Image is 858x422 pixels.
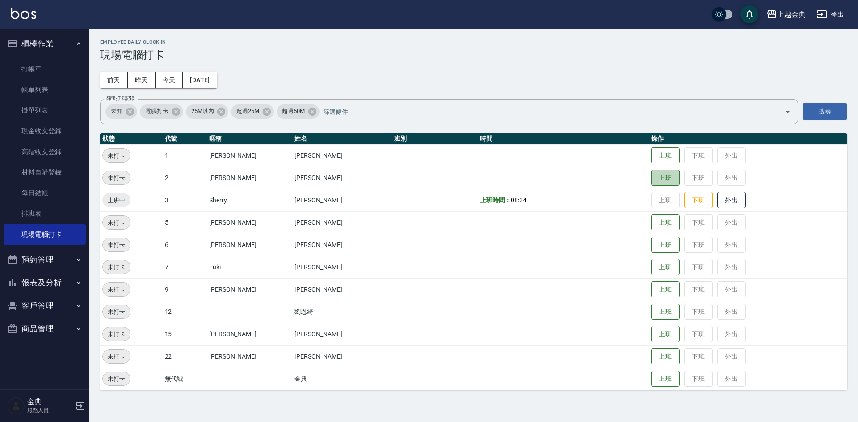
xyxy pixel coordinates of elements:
[292,345,392,368] td: [PERSON_NAME]
[684,192,713,209] button: 下班
[392,133,478,145] th: 班別
[27,406,73,414] p: 服務人員
[4,317,86,340] button: 商品管理
[651,237,680,253] button: 上班
[105,104,137,119] div: 未知
[651,326,680,343] button: 上班
[103,330,130,339] span: 未打卡
[103,240,130,250] span: 未打卡
[321,104,769,119] input: 篩選條件
[163,368,207,390] td: 無代號
[106,95,135,102] label: 篩選打卡記錄
[207,144,293,167] td: [PERSON_NAME]
[292,167,392,189] td: [PERSON_NAME]
[186,104,229,119] div: 25M以內
[183,72,217,88] button: [DATE]
[651,281,680,298] button: 上班
[292,133,392,145] th: 姓名
[163,167,207,189] td: 2
[163,256,207,278] td: 7
[651,371,680,387] button: 上班
[277,104,320,119] div: 超過50M
[103,218,130,227] span: 未打卡
[803,103,847,120] button: 搜尋
[277,107,310,116] span: 超過50M
[292,368,392,390] td: 金典
[102,196,130,205] span: 上班中
[651,259,680,276] button: 上班
[163,301,207,323] td: 12
[4,121,86,141] a: 現金收支登錄
[4,142,86,162] a: 高階收支登錄
[292,211,392,234] td: [PERSON_NAME]
[763,5,809,24] button: 上越金典
[207,133,293,145] th: 暱稱
[651,304,680,320] button: 上班
[103,263,130,272] span: 未打卡
[163,144,207,167] td: 1
[100,72,128,88] button: 前天
[207,345,293,368] td: [PERSON_NAME]
[156,72,183,88] button: 今天
[651,214,680,231] button: 上班
[4,32,86,55] button: 櫃檯作業
[140,104,183,119] div: 電腦打卡
[4,203,86,224] a: 排班表
[717,192,746,209] button: 外出
[163,133,207,145] th: 代號
[128,72,156,88] button: 昨天
[163,323,207,345] td: 15
[292,256,392,278] td: [PERSON_NAME]
[649,133,847,145] th: 操作
[163,189,207,211] td: 3
[651,147,680,164] button: 上班
[103,352,130,361] span: 未打卡
[292,234,392,256] td: [PERSON_NAME]
[207,278,293,301] td: [PERSON_NAME]
[231,104,274,119] div: 超過25M
[4,100,86,121] a: 掛單列表
[207,211,293,234] td: [PERSON_NAME]
[511,196,526,204] span: 08:34
[100,39,847,45] h2: Employee Daily Clock In
[7,397,25,415] img: Person
[207,234,293,256] td: [PERSON_NAME]
[140,107,174,116] span: 電腦打卡
[4,59,86,79] a: 打帳單
[163,278,207,301] td: 9
[207,256,293,278] td: Luki
[27,397,73,406] h5: 金典
[4,79,86,100] a: 帳單列表
[4,224,86,245] a: 現場電腦打卡
[781,104,795,119] button: Open
[478,133,649,145] th: 時間
[4,183,86,203] a: 每日結帳
[292,144,392,167] td: [PERSON_NAME]
[777,9,806,20] div: 上越金典
[740,5,758,23] button: save
[207,189,293,211] td: Sherry
[231,107,265,116] span: 超過25M
[103,307,130,317] span: 未打卡
[4,248,86,272] button: 預約管理
[4,271,86,294] button: 報表及分析
[103,285,130,294] span: 未打卡
[813,6,847,23] button: 登出
[103,151,130,160] span: 未打卡
[11,8,36,19] img: Logo
[103,374,130,384] span: 未打卡
[4,162,86,183] a: 材料自購登錄
[292,278,392,301] td: [PERSON_NAME]
[100,49,847,61] h3: 現場電腦打卡
[163,345,207,368] td: 22
[163,211,207,234] td: 5
[100,133,163,145] th: 狀態
[207,323,293,345] td: [PERSON_NAME]
[4,294,86,318] button: 客戶管理
[292,189,392,211] td: [PERSON_NAME]
[292,323,392,345] td: [PERSON_NAME]
[105,107,128,116] span: 未知
[651,170,680,186] button: 上班
[186,107,219,116] span: 25M以內
[207,167,293,189] td: [PERSON_NAME]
